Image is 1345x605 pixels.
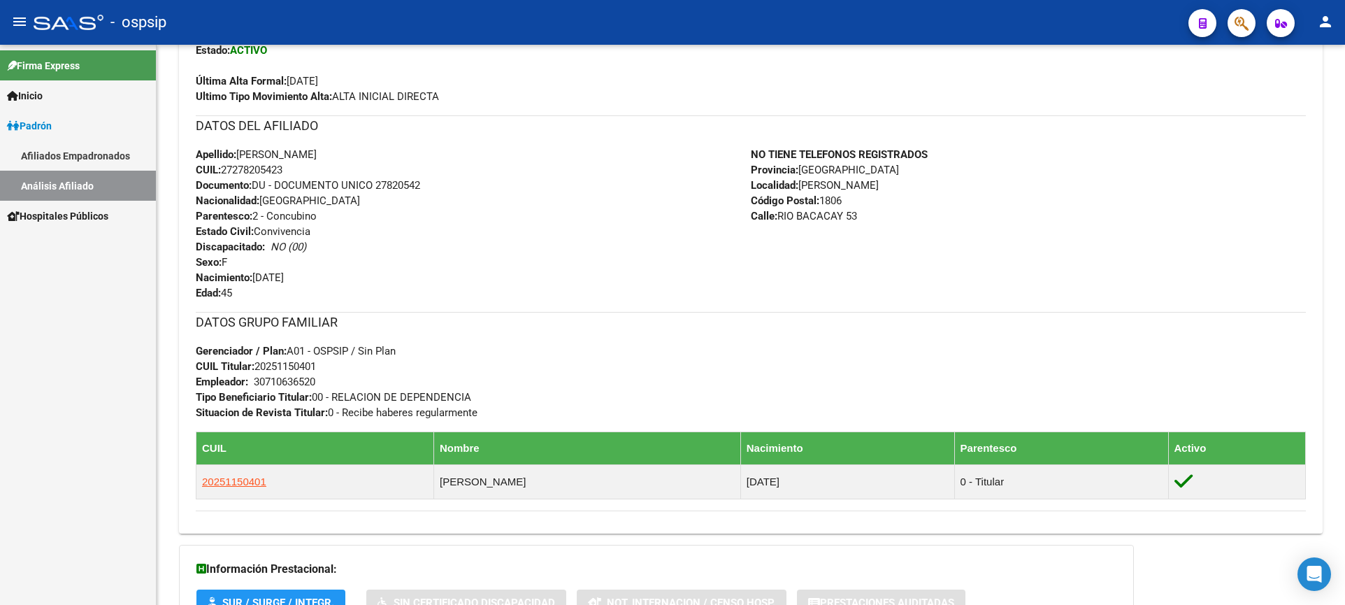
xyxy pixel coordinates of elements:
[196,256,222,269] strong: Sexo:
[433,432,740,464] th: Nombre
[196,256,227,269] span: F
[196,116,1306,136] h3: DATOS DEL AFILIADO
[7,118,52,134] span: Padrón
[196,179,252,192] strong: Documento:
[740,432,954,464] th: Nacimiento
[196,432,434,464] th: CUIL
[196,287,221,299] strong: Edad:
[196,376,248,388] strong: Empleador:
[7,208,108,224] span: Hospitales Públicos
[230,44,267,57] strong: ACTIVO
[196,406,328,419] strong: Situacion de Revista Titular:
[254,374,315,390] div: 30710636520
[196,225,254,238] strong: Estado Civil:
[196,391,312,404] strong: Tipo Beneficiario Titular:
[751,194,819,207] strong: Código Postal:
[1317,13,1334,30] mat-icon: person
[751,164,899,176] span: [GEOGRAPHIC_DATA]
[1297,557,1331,591] div: Open Intercom Messenger
[751,148,928,161] strong: NO TIENE TELEFONOS REGISTRADOS
[196,360,254,373] strong: CUIL Titular:
[196,360,316,373] span: 20251150401
[433,464,740,499] td: [PERSON_NAME]
[196,194,360,207] span: [GEOGRAPHIC_DATA]
[196,194,259,207] strong: Nacionalidad:
[751,194,842,207] span: 1806
[196,148,317,161] span: [PERSON_NAME]
[196,90,439,103] span: ALTA INICIAL DIRECTA
[196,287,232,299] span: 45
[196,225,310,238] span: Convivencia
[202,476,266,487] span: 20251150401
[196,179,420,192] span: DU - DOCUMENTO UNICO 27820542
[196,271,284,284] span: [DATE]
[196,345,396,357] span: A01 - OSPSIP / Sin Plan
[196,44,230,57] strong: Estado:
[740,464,954,499] td: [DATE]
[751,179,798,192] strong: Localidad:
[196,313,1306,332] h3: DATOS GRUPO FAMILIAR
[196,406,477,419] span: 0 - Recibe haberes regularmente
[954,464,1168,499] td: 0 - Titular
[110,7,166,38] span: - ospsip
[751,210,857,222] span: RIO BACACAY 53
[196,560,1116,579] h3: Información Prestacional:
[196,90,332,103] strong: Ultimo Tipo Movimiento Alta:
[751,179,879,192] span: [PERSON_NAME]
[196,164,221,176] strong: CUIL:
[196,210,252,222] strong: Parentesco:
[751,164,798,176] strong: Provincia:
[11,13,28,30] mat-icon: menu
[196,241,265,253] strong: Discapacitado:
[271,241,306,253] i: NO (00)
[196,271,252,284] strong: Nacimiento:
[196,391,471,404] span: 00 - RELACION DE DEPENDENCIA
[196,148,236,161] strong: Apellido:
[954,432,1168,464] th: Parentesco
[196,210,317,222] span: 2 - Concubino
[196,345,287,357] strong: Gerenciador / Plan:
[7,88,43,104] span: Inicio
[196,75,318,87] span: [DATE]
[196,75,287,87] strong: Última Alta Formal:
[196,164,282,176] span: 27278205423
[1168,432,1305,464] th: Activo
[7,58,80,73] span: Firma Express
[751,210,777,222] strong: Calle:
